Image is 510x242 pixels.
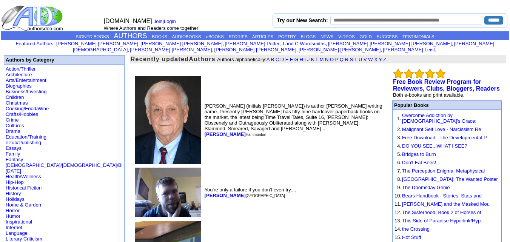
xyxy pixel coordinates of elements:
b: Authors by Category [6,57,54,63]
a: The Sisterhood, Book 2 of Horses of [402,210,481,215]
a: [PERSON_NAME] Potter [225,41,280,46]
a: the Crossing [402,226,430,232]
a: B [271,57,274,62]
a: N [325,57,328,62]
a: [PERSON_NAME] [DEMOGRAPHIC_DATA] [73,41,495,52]
font: i [224,42,225,46]
a: AUTHORS [114,32,147,40]
a: Drama [6,128,20,134]
a: G [294,57,298,62]
a: D [280,57,284,62]
a: R [345,57,348,62]
a: Children [6,94,24,100]
font: 7. [397,168,401,174]
font: 6. [397,160,401,165]
a: History [6,191,21,196]
font: 12. [394,210,401,215]
a: E [285,57,289,62]
font: i [453,42,454,46]
font: 9. [397,185,401,190]
a: P [335,57,338,62]
a: A [267,57,270,62]
img: bigemptystars.png [404,69,414,79]
a: Free Book Review Program for Reviewers, Clubs, Bloggers, Readers [393,79,500,92]
a: Education/Training [6,134,46,140]
a: [DATE] [6,168,21,174]
img: 3201.jpg [135,76,201,164]
font: [DOMAIN_NAME] [104,18,152,24]
img: bigemptystars.png [414,69,424,79]
a: J [307,57,310,62]
a: Essays [6,145,22,151]
a: H [299,57,303,62]
img: 233241.jpg [135,168,201,217]
a: This Side of Paradise Hyperlink/Hyp [402,218,481,224]
font: Where Authors and Readers come together! [104,25,200,31]
a: DO YOU SEE...WHAT I SEE? [402,143,467,149]
img: logo_ad.gif [1,5,65,31]
a: Join [154,18,163,24]
img: bigemptystars.png [393,69,403,79]
font: i [382,48,383,52]
a: [PERSON_NAME] Leist [383,47,435,52]
font: Both e-books and print available. [393,92,464,98]
a: Arts/Entertainment [6,77,46,83]
font: 11. [394,201,401,207]
font: Authors alphabetically: [217,57,386,62]
a: F [290,57,293,62]
font: i [281,42,282,46]
a: Literary Criticism [6,236,42,242]
label: Try our New Search: [277,17,328,23]
a: K [311,57,314,62]
a: Holidays [6,196,25,202]
a: Featured Authors [16,41,54,46]
a: Overcome Addiction by [DEMOGRAPHIC_DATA]'s Grace: [402,113,476,124]
font: 13. [394,218,401,224]
a: Don't Eat Bees! [402,160,436,165]
font: : [16,41,55,46]
a: [PERSON_NAME] and the Masked Mou [402,201,490,207]
a: S [350,57,353,62]
a: GOLD [359,34,372,39]
font: 8. [397,176,401,182]
font: 2. [397,126,401,132]
a: X [374,57,377,62]
font: 10. [394,193,401,199]
a: M [319,57,324,62]
a: eBOOKS [206,34,224,39]
a: Language [6,230,28,236]
a: Internet [6,225,22,230]
font: i [129,48,130,52]
a: Health/Wellness [6,174,41,179]
font: 14. [394,226,401,232]
font: [GEOGRAPHIC_DATA] [246,194,285,198]
a: [PERSON_NAME] [205,193,246,198]
font: i [327,42,328,46]
a: TESTIMONIALS [402,34,434,39]
a: U [359,57,362,62]
a: The Perception Enigma: Metaphysical [402,168,485,174]
a: [PERSON_NAME] [PERSON_NAME] [PERSON_NAME] [328,41,452,46]
a: ARTICLES [252,34,273,39]
font: 3. [397,135,401,140]
a: Christmas [6,100,28,106]
a: Humor [6,213,20,219]
a: Crime [6,117,19,123]
img: bigemptystars.png [436,69,445,79]
a: Family [6,151,20,157]
font: 5. [397,151,401,157]
font: i [140,42,140,46]
a: Historical Fiction [6,185,42,191]
font: , , , , , , , , , , [56,41,495,52]
a: Crafts/Hobbies [6,111,38,117]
